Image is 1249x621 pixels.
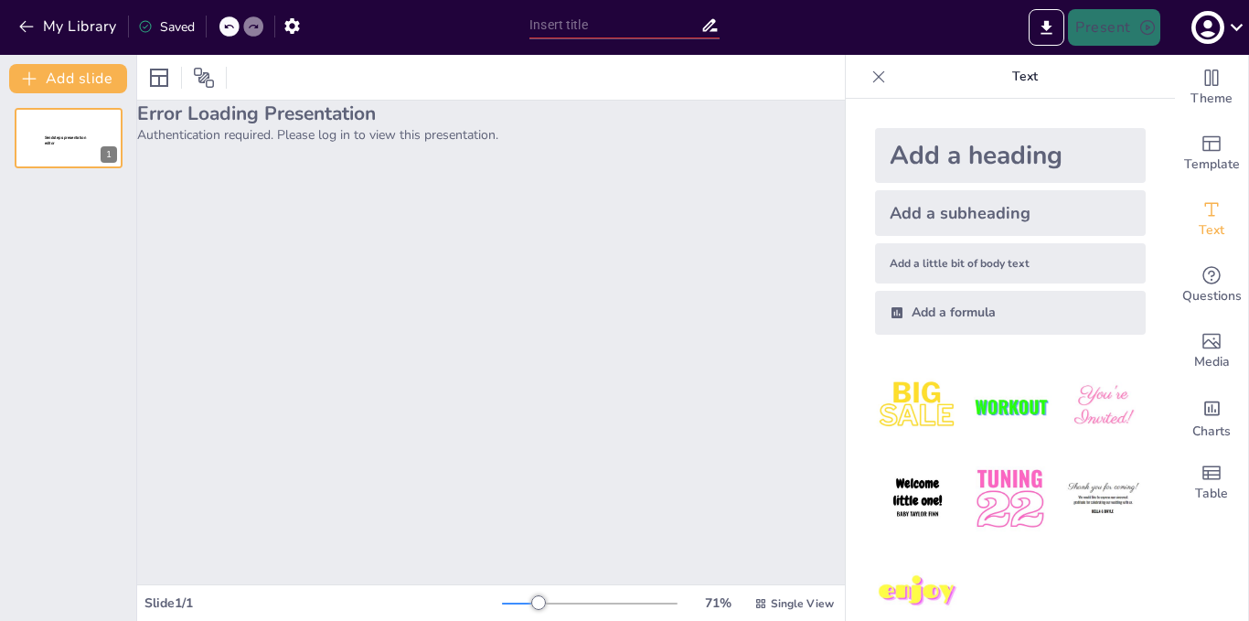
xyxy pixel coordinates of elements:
[137,101,845,126] h2: Error Loading Presentation
[1068,9,1159,46] button: Present
[967,456,1052,541] img: 5.jpeg
[696,594,740,612] div: 71 %
[9,64,127,93] button: Add slide
[875,364,960,449] img: 1.jpeg
[1175,318,1248,384] div: Add images, graphics, shapes or video
[45,135,86,145] span: Sendsteps presentation editor
[1199,220,1224,241] span: Text
[1182,286,1242,306] span: Questions
[1175,187,1248,252] div: Add text boxes
[1184,155,1240,175] span: Template
[1175,55,1248,121] div: Change the overall theme
[138,18,195,36] div: Saved
[15,108,123,168] div: 1
[529,12,700,38] input: Insert title
[875,190,1146,236] div: Add a subheading
[875,456,960,541] img: 4.jpeg
[875,291,1146,335] div: Add a formula
[137,126,845,144] p: Authentication required. Please log in to view this presentation.
[1061,364,1146,449] img: 3.jpeg
[1194,352,1230,372] span: Media
[101,146,117,163] div: 1
[14,12,124,41] button: My Library
[144,63,174,92] div: Layout
[1061,456,1146,541] img: 6.jpeg
[1175,450,1248,516] div: Add a table
[1175,252,1248,318] div: Get real-time input from your audience
[1195,484,1228,504] span: Table
[967,364,1052,449] img: 2.jpeg
[1029,9,1064,46] button: Export to PowerPoint
[1175,121,1248,187] div: Add ready made slides
[144,594,502,612] div: Slide 1 / 1
[875,243,1146,284] div: Add a little bit of body text
[193,67,215,89] span: Position
[1190,89,1233,109] span: Theme
[1175,384,1248,450] div: Add charts and graphs
[1192,422,1231,442] span: Charts
[893,55,1157,99] p: Text
[771,596,834,611] span: Single View
[875,128,1146,183] div: Add a heading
